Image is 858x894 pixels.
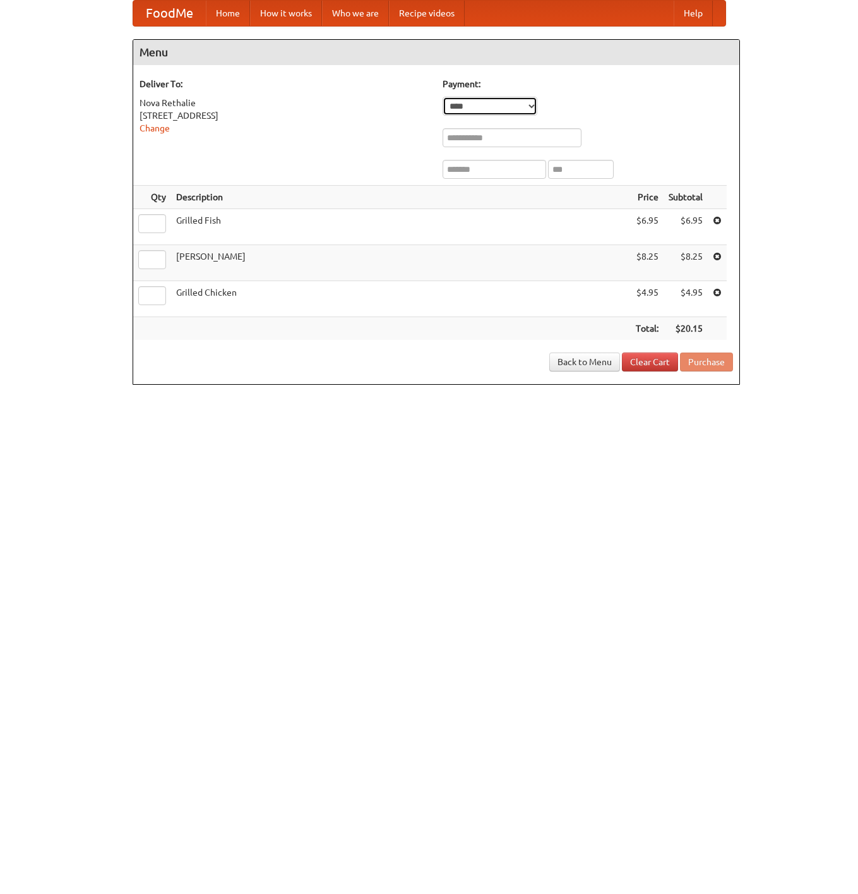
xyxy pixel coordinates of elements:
td: $8.25 [631,245,664,281]
td: $6.95 [664,209,708,245]
th: Description [171,186,631,209]
th: $20.15 [664,317,708,341]
a: Help [674,1,713,26]
td: $4.95 [631,281,664,317]
div: Nova Rethalie [140,97,430,109]
h4: Menu [133,40,739,65]
h5: Deliver To: [140,78,430,90]
th: Total: [631,317,664,341]
th: Subtotal [664,186,708,209]
a: Change [140,123,170,133]
td: $8.25 [664,245,708,281]
th: Price [631,186,664,209]
a: Who we are [322,1,389,26]
a: Back to Menu [549,353,620,371]
a: Clear Cart [622,353,678,371]
button: Purchase [680,353,733,371]
th: Qty [133,186,171,209]
a: Home [206,1,250,26]
h5: Payment: [443,78,733,90]
td: Grilled Chicken [171,281,631,317]
a: Recipe videos [389,1,465,26]
td: $6.95 [631,209,664,245]
a: How it works [250,1,322,26]
td: $4.95 [664,281,708,317]
td: [PERSON_NAME] [171,245,631,281]
td: Grilled Fish [171,209,631,245]
a: FoodMe [133,1,206,26]
div: [STREET_ADDRESS] [140,109,430,122]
